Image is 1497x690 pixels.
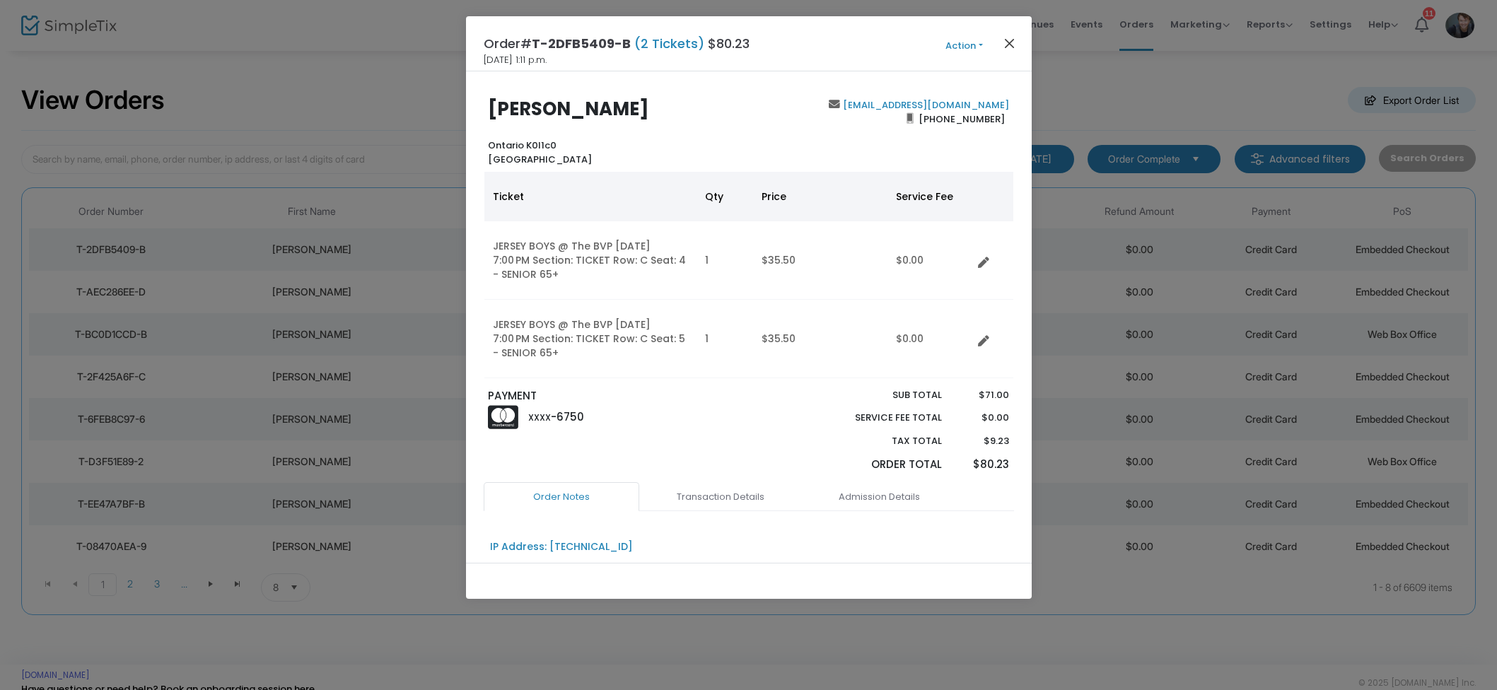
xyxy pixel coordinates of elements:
[488,139,592,166] b: Ontario K0l1c0 [GEOGRAPHIC_DATA]
[697,221,753,300] td: 1
[490,539,633,554] div: IP Address: [TECHNICAL_ID]
[753,172,887,221] th: Price
[822,457,943,473] p: Order Total
[484,172,1013,378] div: Data table
[822,411,943,425] p: Service Fee Total
[887,300,972,378] td: $0.00
[484,482,639,512] a: Order Notes
[922,38,1007,54] button: Action
[822,388,943,402] p: Sub total
[631,35,708,52] span: (2 Tickets)
[697,172,753,221] th: Qty
[697,300,753,378] td: 1
[956,388,1009,402] p: $71.00
[753,300,887,378] td: $35.50
[840,98,1009,112] a: [EMAIL_ADDRESS][DOMAIN_NAME]
[551,409,584,424] span: -6750
[484,34,750,53] h4: Order# $80.23
[802,482,957,512] a: Admission Details
[484,172,697,221] th: Ticket
[528,411,551,423] span: XXXX
[532,35,631,52] span: T-2DFB5409-B
[643,482,798,512] a: Transaction Details
[956,434,1009,448] p: $9.23
[887,172,972,221] th: Service Fee
[484,53,547,67] span: [DATE] 1:11 p.m.
[488,96,649,122] b: [PERSON_NAME]
[914,107,1009,130] span: [PHONE_NUMBER]
[822,434,943,448] p: Tax Total
[1000,34,1018,52] button: Close
[887,221,972,300] td: $0.00
[956,457,1009,473] p: $80.23
[753,221,887,300] td: $35.50
[484,300,697,378] td: JERSEY BOYS @ The BVP [DATE] 7:00 PM Section: TICKET Row: C Seat: 5 - SENIOR 65+
[488,388,742,404] p: PAYMENT
[956,411,1009,425] p: $0.00
[484,221,697,300] td: JERSEY BOYS @ The BVP [DATE] 7:00 PM Section: TICKET Row: C Seat: 4 - SENIOR 65+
